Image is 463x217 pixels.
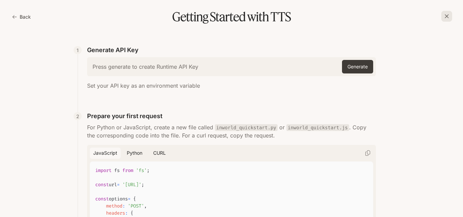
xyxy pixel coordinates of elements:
button: Copy [362,148,373,158]
p: For Python or JavaScript, create a new file called or . Copy the corresponding code into the file... [87,123,376,139]
span: ; [147,167,149,174]
button: JavaScript [90,148,121,159]
span: : [122,203,125,209]
span: { [133,196,136,202]
span: 'POST' [128,203,144,209]
button: Back [11,10,34,24]
span: = [117,181,120,188]
p: 2 [76,113,79,120]
span: : [125,210,128,216]
span: , [144,203,147,209]
span: const [95,181,109,188]
span: { [130,210,133,216]
button: cURL [148,148,170,159]
code: inworld_quickstart.js [286,124,349,131]
span: from [122,167,133,174]
p: Set your API key as an environment variable [87,82,376,90]
span: = [128,196,130,202]
span: import [95,167,112,174]
span: url [109,181,117,188]
span: headers [106,210,125,216]
span: const [95,196,109,202]
p: Prepare your first request [87,111,162,121]
p: 1 [77,47,79,54]
span: options [109,196,128,202]
span: '[URL]' [122,181,141,188]
code: inworld_quickstart.py [215,124,278,131]
span: fs [114,167,120,174]
h6: Press generate to create Runtime API Key [93,63,198,70]
span: method [106,203,122,209]
span: 'fs' [136,167,147,174]
button: Python [123,148,146,159]
h1: Getting Started with TTS [11,11,452,23]
span: ; [141,181,144,188]
p: Generate API Key [87,45,138,55]
button: Generate [342,60,373,73]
